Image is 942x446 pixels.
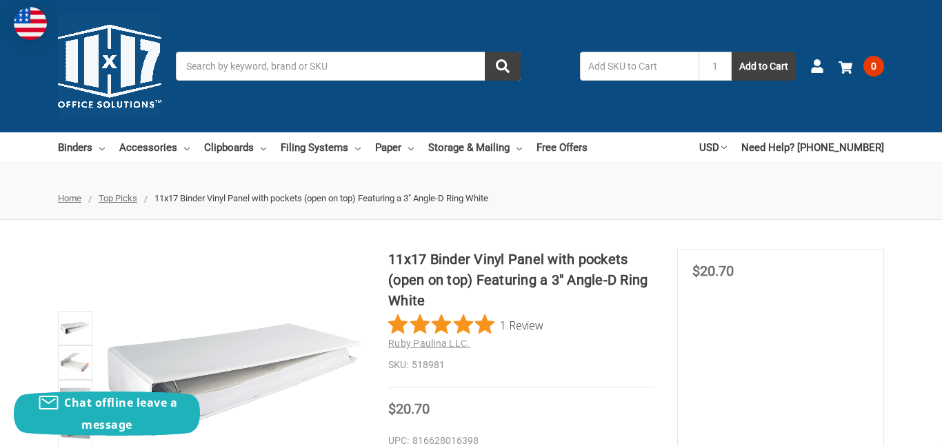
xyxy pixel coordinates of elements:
a: Top Picks [99,193,137,203]
button: Chat offline leave a message [14,392,200,436]
dd: 518981 [388,358,654,372]
img: 11x17 Binder Vinyl Panel with pockets (open on top) Featuring a 3" Angle-D Ring White [60,347,90,378]
a: Ruby Paulina LLC. [388,338,470,349]
button: Rated 5 out of 5 stars from 1 reviews. Jump to reviews. [388,314,543,335]
span: $20.70 [692,263,734,279]
a: Accessories [119,132,190,163]
span: 0 [863,56,884,77]
img: 11x17.com [58,14,161,118]
a: Free Offers [537,132,588,163]
img: 11x17 Binder - Vinyl (518981) [60,382,90,412]
span: 11x17 Binder Vinyl Panel with pockets (open on top) Featuring a 3" Angle-D Ring White [154,193,488,203]
span: $20.70 [388,401,430,417]
a: 0 [839,48,884,84]
img: duty and tax information for United States [14,7,47,40]
a: Filing Systems [281,132,361,163]
a: Need Help? [PHONE_NUMBER] [741,132,884,163]
a: Paper [375,132,414,163]
a: Clipboards [204,132,266,163]
a: Binders [58,132,105,163]
img: 11x17 Binder Vinyl Panel with pockets Featuring a 3" Angle-D Ring White [60,313,90,343]
input: Add SKU to Cart [580,52,699,81]
dt: SKU: [388,358,408,372]
a: Home [58,193,81,203]
button: Add to Cart [732,52,796,81]
span: Chat offline leave a message [64,395,177,432]
input: Search by keyword, brand or SKU [176,52,521,81]
span: 1 Review [500,314,543,335]
a: USD [699,132,727,163]
h1: 11x17 Binder Vinyl Panel with pockets (open on top) Featuring a 3" Angle-D Ring White [388,249,654,311]
a: Storage & Mailing [428,132,522,163]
